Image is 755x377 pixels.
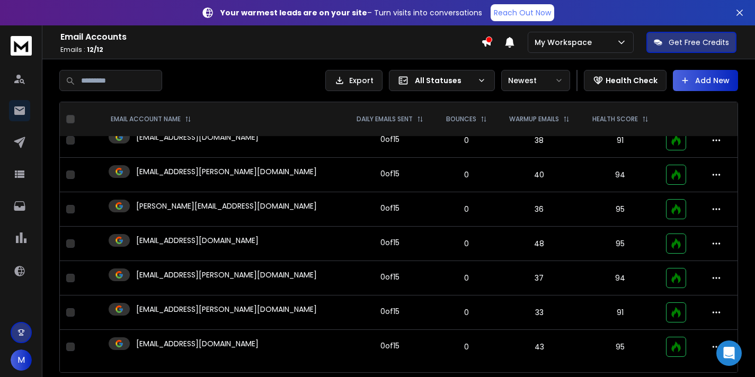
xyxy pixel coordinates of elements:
[584,70,667,91] button: Health Check
[11,349,32,371] button: M
[491,4,554,21] a: Reach Out Now
[592,115,638,123] p: HEALTH SCORE
[606,75,658,86] p: Health Check
[442,238,492,249] p: 0
[380,272,399,282] div: 0 of 15
[11,36,32,56] img: logo
[498,330,581,364] td: 43
[136,338,259,349] p: [EMAIL_ADDRESS][DOMAIN_NAME]
[136,132,259,142] p: [EMAIL_ADDRESS][DOMAIN_NAME]
[498,158,581,192] td: 40
[442,342,492,352] p: 0
[357,115,413,123] p: DAILY EMAILS SENT
[581,158,660,192] td: 94
[60,31,481,43] h1: Email Accounts
[669,37,729,48] p: Get Free Credits
[498,295,581,330] td: 33
[581,330,660,364] td: 95
[673,70,738,91] button: Add New
[442,307,492,318] p: 0
[716,340,742,366] div: Open Intercom Messenger
[535,37,596,48] p: My Workspace
[501,70,570,91] button: Newest
[494,7,551,18] p: Reach Out Now
[380,203,399,213] div: 0 of 15
[87,45,103,54] span: 12 / 12
[380,306,399,317] div: 0 of 15
[581,295,660,330] td: 91
[220,7,482,18] p: – Turn visits into conversations
[380,237,399,248] div: 0 of 15
[498,261,581,295] td: 37
[136,304,317,315] p: [EMAIL_ADDRESS][PERSON_NAME][DOMAIN_NAME]
[136,201,317,211] p: [PERSON_NAME][EMAIL_ADDRESS][DOMAIN_NAME]
[581,227,660,261] td: 95
[581,192,660,227] td: 95
[509,115,559,123] p: WARMUP EMAILS
[220,7,367,18] strong: Your warmest leads are on your site
[581,261,660,295] td: 94
[380,134,399,145] div: 0 of 15
[646,32,736,53] button: Get Free Credits
[498,123,581,158] td: 38
[442,273,492,283] p: 0
[111,115,191,123] div: EMAIL ACCOUNT NAME
[442,169,492,180] p: 0
[60,46,481,54] p: Emails :
[325,70,383,91] button: Export
[442,204,492,214] p: 0
[446,115,476,123] p: BOUNCES
[136,235,259,246] p: [EMAIL_ADDRESS][DOMAIN_NAME]
[442,135,492,146] p: 0
[498,227,581,261] td: 48
[136,166,317,177] p: [EMAIL_ADDRESS][PERSON_NAME][DOMAIN_NAME]
[415,75,473,86] p: All Statuses
[498,192,581,227] td: 36
[136,270,317,280] p: [EMAIL_ADDRESS][PERSON_NAME][DOMAIN_NAME]
[380,168,399,179] div: 0 of 15
[380,340,399,351] div: 0 of 15
[581,123,660,158] td: 91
